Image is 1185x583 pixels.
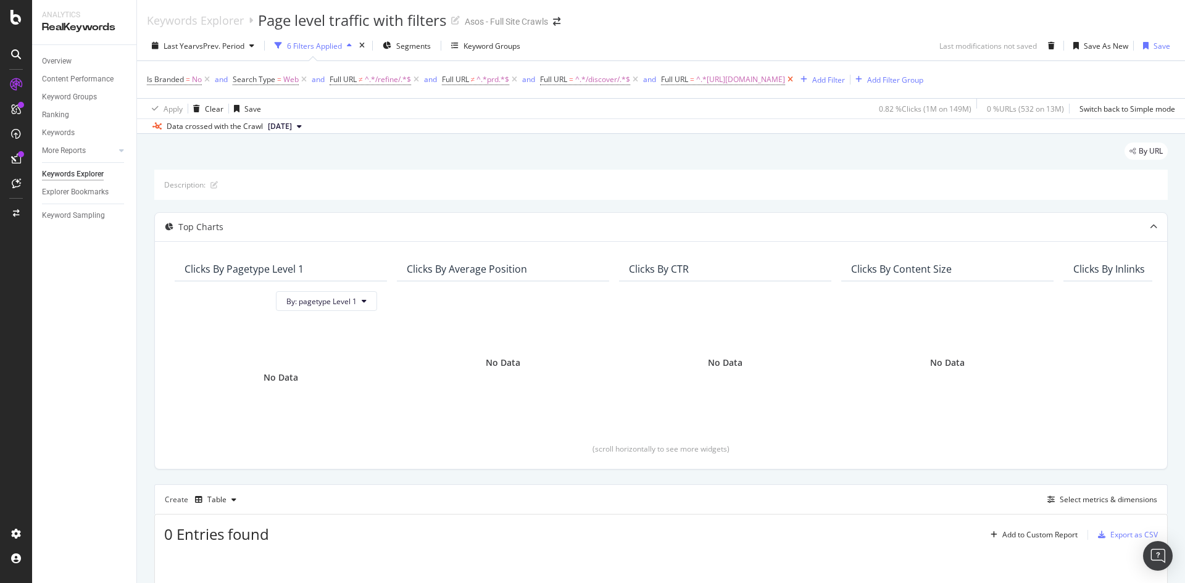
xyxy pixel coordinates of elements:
[147,36,259,56] button: Last YearvsPrev. Period
[164,104,183,114] div: Apply
[690,74,694,85] span: =
[186,74,190,85] span: =
[233,74,275,85] span: Search Type
[643,73,656,85] button: and
[42,109,128,122] a: Ranking
[42,91,97,104] div: Keyword Groups
[42,168,128,181] a: Keywords Explorer
[1075,99,1175,118] button: Switch back to Simple mode
[1093,525,1158,545] button: Export as CSV
[192,71,202,88] span: No
[196,41,244,51] span: vs Prev. Period
[987,104,1064,114] div: 0 % URLs ( 532 on 13M )
[1042,492,1157,507] button: Select metrics & dimensions
[258,10,446,31] div: Page level traffic with filters
[986,525,1078,545] button: Add to Custom Report
[165,490,241,510] div: Create
[244,104,261,114] div: Save
[147,99,183,118] button: Apply
[264,371,298,384] div: No Data
[167,121,263,132] div: Data crossed with the Crawl
[850,72,923,87] button: Add Filter Group
[696,71,785,88] span: ^.*[URL][DOMAIN_NAME]
[42,209,128,222] a: Keyword Sampling
[42,55,72,68] div: Overview
[42,91,128,104] a: Keyword Groups
[522,74,535,85] div: and
[442,74,469,85] span: Full URL
[42,126,128,139] a: Keywords
[359,74,363,85] span: ≠
[215,73,228,85] button: and
[42,73,128,86] a: Content Performance
[164,41,196,51] span: Last Year
[270,36,357,56] button: 6 Filters Applied
[188,99,223,118] button: Clear
[42,126,75,139] div: Keywords
[1084,41,1128,51] div: Save As New
[42,209,105,222] div: Keyword Sampling
[277,74,281,85] span: =
[661,74,688,85] span: Full URL
[42,55,128,68] a: Overview
[178,221,223,233] div: Top Charts
[446,36,525,56] button: Keyword Groups
[930,357,965,369] div: No Data
[553,17,560,26] div: arrow-right-arrow-left
[522,73,535,85] button: and
[407,263,527,275] div: Clicks By Average Position
[263,119,307,134] button: [DATE]
[1125,143,1168,160] div: legacy label
[287,41,342,51] div: 6 Filters Applied
[42,73,114,86] div: Content Performance
[268,121,292,132] span: 2025 Sep. 16th
[312,73,325,85] button: and
[1060,494,1157,505] div: Select metrics & dimensions
[215,74,228,85] div: and
[1079,104,1175,114] div: Switch back to Simple mode
[569,74,573,85] span: =
[365,71,411,88] span: ^.*/refine/.*$
[283,71,299,88] span: Web
[1002,531,1078,539] div: Add to Custom Report
[629,263,689,275] div: Clicks By CTR
[229,99,261,118] button: Save
[42,168,104,181] div: Keywords Explorer
[190,490,241,510] button: Table
[42,186,109,199] div: Explorer Bookmarks
[1154,41,1170,51] div: Save
[42,10,127,20] div: Analytics
[42,186,128,199] a: Explorer Bookmarks
[42,144,86,157] div: More Reports
[312,74,325,85] div: and
[170,444,1152,454] div: (scroll horizontally to see more widgets)
[1143,541,1173,571] div: Open Intercom Messenger
[286,296,357,307] span: By: pagetype Level 1
[939,41,1037,51] div: Last modifications not saved
[164,180,206,190] div: Description:
[207,496,227,503] div: Table
[867,75,923,85] div: Add Filter Group
[1073,263,1145,275] div: Clicks By Inlinks
[357,39,367,52] div: times
[276,291,377,311] button: By: pagetype Level 1
[424,74,437,85] div: and
[1139,147,1163,155] span: By URL
[42,20,127,35] div: RealKeywords
[575,71,630,88] span: ^.*/discover/.*$
[643,74,656,85] div: and
[1110,529,1158,540] div: Export as CSV
[851,263,952,275] div: Clicks By Content Size
[540,74,567,85] span: Full URL
[1138,36,1170,56] button: Save
[396,41,431,51] span: Segments
[812,75,845,85] div: Add Filter
[147,14,244,27] a: Keywords Explorer
[378,36,436,56] button: Segments
[185,263,304,275] div: Clicks By pagetype Level 1
[424,73,437,85] button: and
[1068,36,1128,56] button: Save As New
[486,357,520,369] div: No Data
[879,104,971,114] div: 0.82 % Clicks ( 1M on 149M )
